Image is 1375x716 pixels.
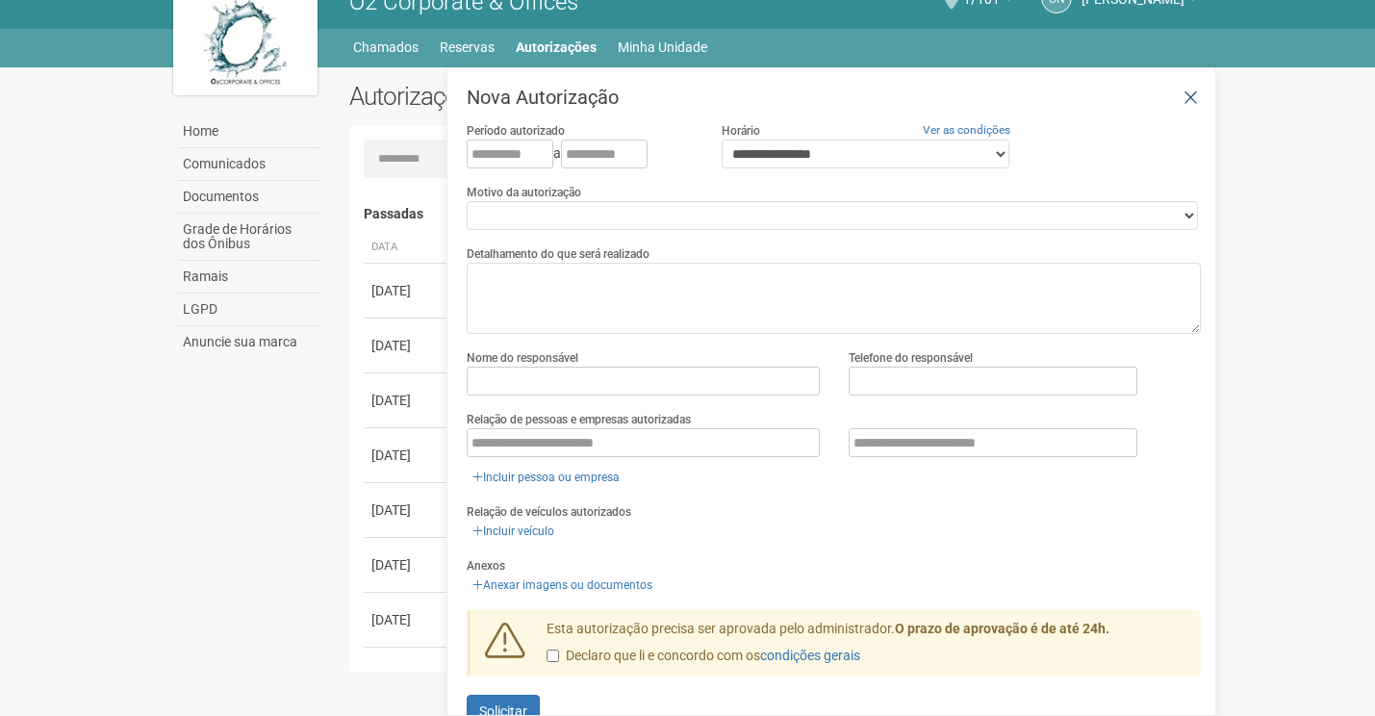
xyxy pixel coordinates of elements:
div: a [467,140,692,168]
label: Detalhamento do que será realizado [467,245,649,263]
label: Nome do responsável [467,349,578,367]
a: Anuncie sua marca [178,326,320,358]
th: Data [364,232,450,264]
label: Telefone do responsável [849,349,973,367]
h4: Passadas [364,207,1188,221]
a: Reservas [440,34,495,61]
a: LGPD [178,294,320,326]
label: Horário [722,122,760,140]
strong: O prazo de aprovação é de até 24h. [895,621,1109,636]
a: Incluir pessoa ou empresa [467,467,625,488]
input: Declaro que li e concordo com oscondições gerais [547,650,559,662]
a: Documentos [178,181,320,214]
label: Relação de veículos autorizados [467,503,631,521]
label: Período autorizado [467,122,565,140]
div: [DATE] [371,336,443,355]
a: Autorizações [516,34,597,61]
a: Minha Unidade [618,34,707,61]
div: [DATE] [371,446,443,465]
a: Ramais [178,261,320,294]
div: [DATE] [371,281,443,300]
a: condições gerais [760,648,860,663]
a: Chamados [353,34,419,61]
a: Ver as condições [923,123,1010,137]
label: Anexos [467,557,505,575]
a: Incluir veículo [467,521,560,542]
div: [DATE] [371,555,443,575]
a: Anexar imagens ou documentos [467,575,658,596]
label: Relação de pessoas e empresas autorizadas [467,411,691,428]
label: Motivo da autorização [467,184,581,201]
div: [DATE] [371,610,443,629]
label: Declaro que li e concordo com os [547,647,860,666]
div: [DATE] [371,500,443,520]
h2: Autorizações [349,82,761,111]
h3: Nova Autorização [467,88,1201,107]
a: Home [178,115,320,148]
div: [DATE] [371,391,443,410]
a: Comunicados [178,148,320,181]
div: Esta autorização precisa ser aprovada pelo administrador. [532,620,1202,676]
a: Grade de Horários dos Ônibus [178,214,320,261]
